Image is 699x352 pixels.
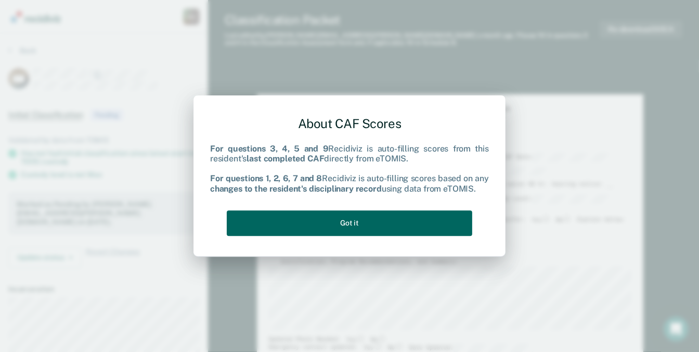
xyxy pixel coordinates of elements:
b: For questions 3, 4, 5 and 9 [210,144,329,154]
b: changes to the resident's disciplinary record [210,184,382,194]
button: Got it [227,210,472,236]
div: About CAF Scores [210,108,489,140]
b: For questions 1, 2, 6, 7 and 8 [210,174,322,184]
b: last completed CAF [247,154,324,164]
div: Recidiviz is auto-filling scores from this resident's directly from eTOMIS. Recidiviz is auto-fil... [210,144,489,194]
